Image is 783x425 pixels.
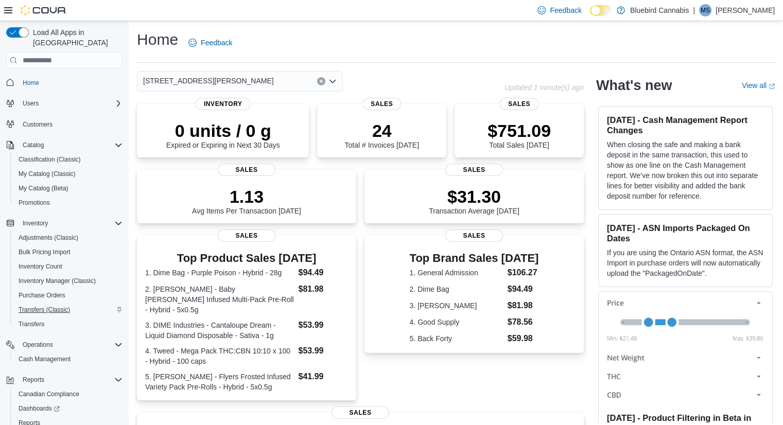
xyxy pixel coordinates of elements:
[10,288,127,303] button: Purchase Orders
[14,260,66,273] a: Inventory Count
[10,167,127,181] button: My Catalog (Classic)
[410,317,503,327] dt: 4. Good Supply
[590,5,612,16] input: Dark Mode
[23,341,53,349] span: Operations
[298,370,347,383] dd: $41.99
[166,120,280,141] p: 0 units / 0 g
[14,197,54,209] a: Promotions
[10,181,127,196] button: My Catalog (Beta)
[19,139,123,151] span: Catalog
[445,229,503,242] span: Sales
[488,120,551,141] p: $751.09
[14,260,123,273] span: Inventory Count
[10,231,127,245] button: Adjustments (Classic)
[14,388,83,400] a: Canadian Compliance
[14,275,123,287] span: Inventory Manager (Classic)
[14,182,73,194] a: My Catalog (Beta)
[14,168,123,180] span: My Catalog (Classic)
[2,96,127,111] button: Users
[192,186,301,215] div: Avg Items Per Transaction [DATE]
[192,186,301,207] p: 1.13
[19,291,65,299] span: Purchase Orders
[14,168,80,180] a: My Catalog (Classic)
[508,332,539,345] dd: $59.98
[145,252,348,264] h3: Top Product Sales [DATE]
[145,284,294,315] dt: 2. [PERSON_NAME] - Baby [PERSON_NAME] Infused Multi-Pack Pre-Roll - Hybrid - 5x0.5g
[19,199,50,207] span: Promotions
[14,275,100,287] a: Inventory Manager (Classic)
[19,217,52,229] button: Inventory
[445,164,503,176] span: Sales
[14,304,74,316] a: Transfers (Classic)
[14,246,75,258] a: Bulk Pricing Import
[21,5,67,15] img: Cova
[607,247,764,278] p: If you are using the Ontario ASN format, the ASN Import in purchase orders will now automatically...
[14,197,123,209] span: Promotions
[10,401,127,416] a: Dashboards
[596,77,672,94] h2: What's new
[429,186,519,207] p: $31.30
[14,353,123,365] span: Cash Management
[23,99,39,108] span: Users
[19,248,71,256] span: Bulk Pricing Import
[145,346,294,366] dt: 4. Tweed - Mega Pack THC:CBN 10:10 x 100 - Hybrid - 100 caps
[14,232,123,244] span: Adjustments (Classic)
[19,374,48,386] button: Reports
[298,267,347,279] dd: $94.49
[10,196,127,210] button: Promotions
[429,186,519,215] div: Transaction Average [DATE]
[19,355,71,363] span: Cash Management
[19,217,123,229] span: Inventory
[2,138,127,152] button: Catalog
[2,338,127,352] button: Operations
[10,152,127,167] button: Classification (Classic)
[19,184,68,192] span: My Catalog (Beta)
[298,345,347,357] dd: $53.99
[10,387,127,401] button: Canadian Compliance
[218,164,275,176] span: Sales
[500,98,538,110] span: Sales
[14,246,123,258] span: Bulk Pricing Import
[508,267,539,279] dd: $106.27
[196,98,251,110] span: Inventory
[410,268,503,278] dt: 1. General Admission
[19,390,79,398] span: Canadian Compliance
[19,97,123,110] span: Users
[10,303,127,317] button: Transfers (Classic)
[317,77,325,85] button: Clear input
[504,83,584,92] p: Updated 1 minute(s) ago
[362,98,401,110] span: Sales
[19,374,123,386] span: Reports
[19,139,48,151] button: Catalog
[19,404,60,413] span: Dashboards
[23,79,39,87] span: Home
[298,319,347,331] dd: $53.99
[14,289,69,302] a: Purchase Orders
[14,402,64,415] a: Dashboards
[716,4,775,16] p: [PERSON_NAME]
[344,120,419,141] p: 24
[328,77,337,85] button: Open list of options
[607,115,764,135] h3: [DATE] - Cash Management Report Changes
[145,320,294,341] dt: 3. DIME Industries - Cantaloupe Dream - Liquid Diamond Disposable - Sativa - 1g
[14,304,123,316] span: Transfers (Classic)
[693,4,695,16] p: |
[19,97,43,110] button: Users
[2,117,127,132] button: Customers
[19,118,57,131] a: Customers
[14,402,123,415] span: Dashboards
[2,75,127,90] button: Home
[10,317,127,331] button: Transfers
[298,283,347,295] dd: $81.98
[137,29,178,50] h1: Home
[14,153,85,166] a: Classification (Classic)
[19,339,123,351] span: Operations
[29,27,123,48] span: Load All Apps in [GEOGRAPHIC_DATA]
[23,376,44,384] span: Reports
[410,300,503,311] dt: 3. [PERSON_NAME]
[201,38,232,48] span: Feedback
[218,229,275,242] span: Sales
[2,373,127,387] button: Reports
[19,77,43,89] a: Home
[23,120,53,129] span: Customers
